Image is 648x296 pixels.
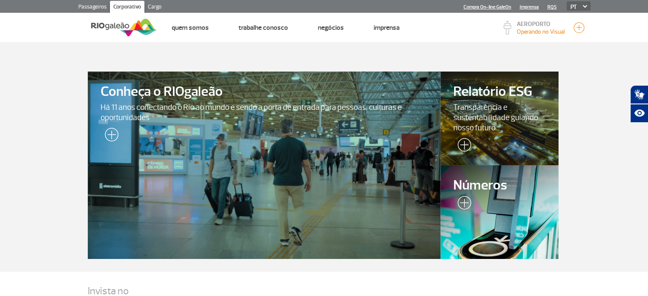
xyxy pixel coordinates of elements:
p: Visibilidade de 10000m [517,27,565,36]
a: Compra On-line GaleOn [464,4,511,10]
img: leia-mais [101,128,118,145]
span: Relatório ESG [453,84,545,99]
img: leia-mais [453,196,471,213]
span: Conheça o RIOgaleão [101,84,428,99]
a: Imprensa [374,23,400,32]
a: Imprensa [520,4,539,10]
span: Há 11 anos conectando o Rio ao mundo e sendo a porta de entrada para pessoas, culturas e oportuni... [101,102,428,123]
a: Trabalhe Conosco [239,23,288,32]
a: Conheça o RIOgaleãoHá 11 anos conectando o Rio ao mundo e sendo a porta de entrada para pessoas, ... [88,72,441,259]
button: Abrir tradutor de língua de sinais. [630,85,648,104]
span: Transparência e sustentabilidade guiando nosso futuro [453,102,545,133]
span: Números [453,178,545,193]
a: Números [441,165,558,259]
a: RQS [547,4,557,10]
img: leia-mais [453,138,471,155]
a: Passageiros [75,1,110,14]
a: Quem Somos [172,23,209,32]
p: AEROPORTO [517,21,565,27]
a: Corporativo [110,1,144,14]
a: Cargo [144,1,165,14]
div: Plugin de acessibilidade da Hand Talk. [630,85,648,123]
a: Relatório ESGTransparência e sustentabilidade guiando nosso futuro [441,72,558,165]
a: Negócios [318,23,344,32]
button: Abrir recursos assistivos. [630,104,648,123]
